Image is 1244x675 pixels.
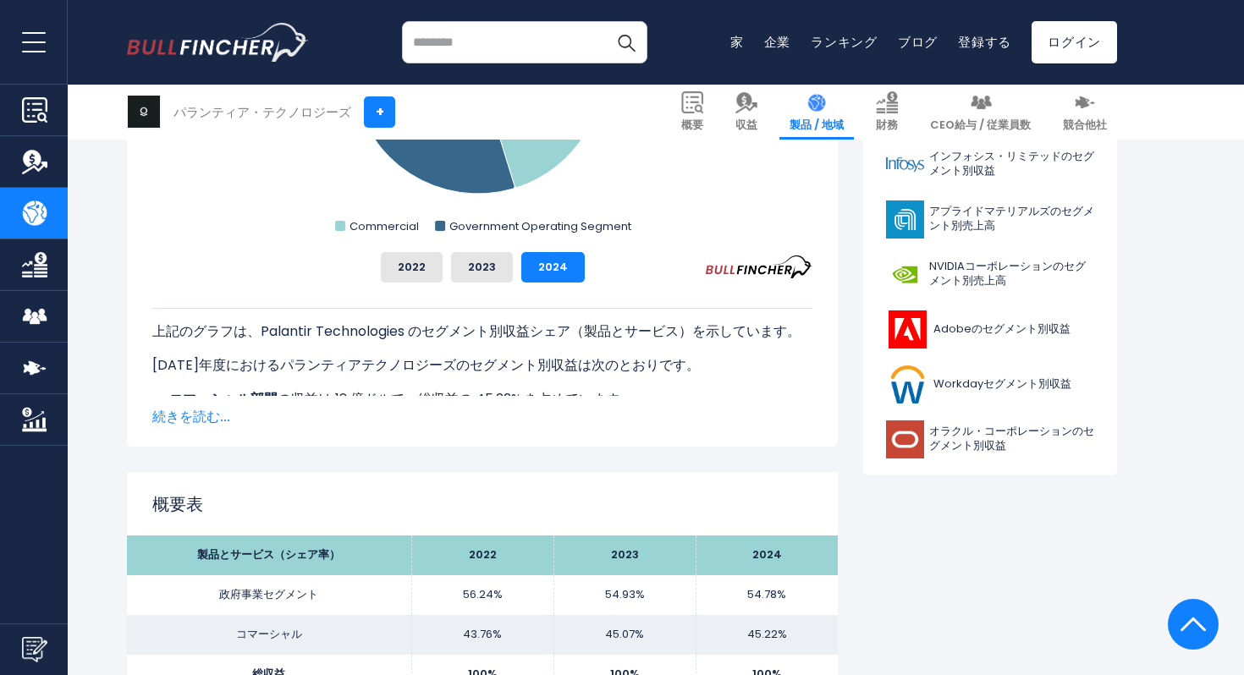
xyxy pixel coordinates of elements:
[886,255,924,294] img: NVDAロゴ
[920,85,1041,140] a: CEO給与 / 従業員数
[866,85,908,140] a: 財務
[930,117,1031,133] font: CEO給与 / 従業員数
[611,546,639,562] font: 2023
[219,586,318,602] font: 政府事業セグメント
[197,546,340,562] font: 製品とサービス（シェア率）
[152,321,801,341] font: 上記のグラフは、Palantir Technologies のセグメント別収益シェア（製品とサービス）を示しています。
[152,407,230,426] font: 続きを読む...
[779,85,854,140] a: 製品 / 地域
[725,85,768,140] a: 収益
[449,218,631,234] text: Government Operating Segment
[929,258,1086,288] font: NVIDIAコーポレーションのセグメント別売上高
[1048,33,1101,51] font: ログイン
[605,21,647,63] button: 検索
[886,310,928,348] img: ADBEロゴ
[876,117,898,133] font: 財務
[876,251,1104,298] a: NVIDIAコーポレーションのセグメント別売上高
[173,103,351,121] font: パランティア・テクノロジーズ
[451,252,513,283] button: 2023
[886,145,924,184] img: INFYロゴ
[752,546,782,562] font: 2024
[933,376,1071,392] font: Workdayセグメント別収益
[127,23,309,62] img: ブルフィンチャーのロゴ
[876,196,1104,243] a: アプライドマテリアルズのセグメント別売上高
[169,389,278,409] font: コマーシャル部門
[350,218,419,234] text: Commercial
[886,200,924,239] img: AMATロゴ
[929,148,1094,178] font: インフォシス・リミテッドのセグメント別収益
[747,626,787,642] font: 45.22%
[1063,117,1107,133] font: 競合他社
[398,259,426,275] font: 2022
[538,259,568,275] font: 2024
[364,96,395,128] a: +
[468,259,496,275] font: 2023
[463,586,503,602] font: 56.24%
[127,23,309,62] a: ホームページへ
[152,492,203,516] font: 概要表
[278,389,633,409] font: の収益は 13 億ドルで、総収益の 45.22% を占めています。
[469,546,497,562] font: 2022
[376,102,384,121] font: +
[876,416,1104,463] a: オラクル・コーポレーションのセグメント別収益
[236,626,302,642] font: コマーシャル
[128,96,160,128] img: PLTRロゴ
[1053,85,1117,140] a: 競合他社
[735,117,757,133] font: 収益
[958,33,1011,51] a: 登録する
[764,33,791,51] a: 企業
[876,306,1104,353] a: Adobeのセグメント別収益
[671,85,713,140] a: 概要
[886,420,924,458] img: ORCLロゴ
[605,586,645,602] font: 54.93%
[381,252,443,283] button: 2022
[929,423,1094,453] font: オラクル・コーポレーションのセグメント別収益
[876,141,1104,188] a: インフォシス・リミテッドのセグメント別収益
[876,361,1104,408] a: Workdayセグメント別収益
[605,626,644,642] font: 45.07%
[898,33,938,51] a: ブログ
[747,586,786,602] font: 54.78%
[730,33,744,51] a: 家
[681,117,703,133] font: 概要
[463,626,502,642] font: 43.76%
[152,355,700,375] font: [DATE]年度におけるパランティアテクノロジーズのセグメント別収益は次のとおりです。
[1032,21,1117,63] a: ログイン
[811,33,878,51] a: ランキング
[886,365,928,403] img: WDAYロゴ
[929,203,1094,233] font: アプライドマテリアルズのセグメント別売上高
[521,252,585,283] button: 2024
[790,117,844,133] font: 製品 / 地域
[933,321,1071,337] font: Adobeのセグメント別収益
